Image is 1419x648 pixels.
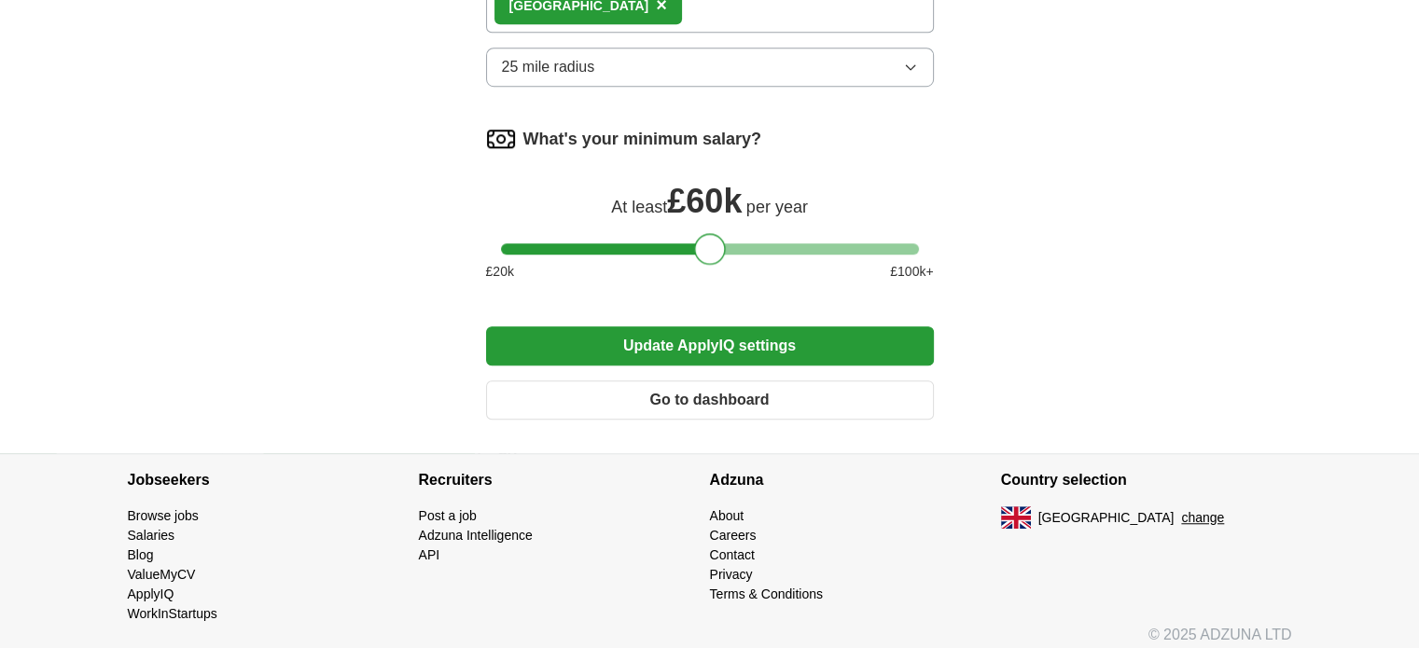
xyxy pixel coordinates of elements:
[710,567,753,582] a: Privacy
[128,508,199,523] a: Browse jobs
[486,124,516,154] img: salary.png
[486,262,514,282] span: £ 20 k
[710,547,755,562] a: Contact
[710,528,757,543] a: Careers
[419,508,477,523] a: Post a job
[890,262,933,282] span: £ 100 k+
[746,198,808,216] span: per year
[128,528,175,543] a: Salaries
[1001,506,1031,529] img: UK flag
[419,528,533,543] a: Adzuna Intelligence
[611,198,667,216] span: At least
[667,182,742,220] span: £ 60k
[486,48,934,87] button: 25 mile radius
[128,547,154,562] a: Blog
[486,380,934,420] button: Go to dashboard
[523,127,761,152] label: What's your minimum salary?
[1181,508,1224,528] button: change
[710,508,744,523] a: About
[710,586,823,601] a: Terms & Conditions
[128,567,196,582] a: ValueMyCV
[502,56,595,78] span: 25 mile radius
[1001,454,1292,506] h4: Country selection
[1038,508,1175,528] span: [GEOGRAPHIC_DATA]
[419,547,440,562] a: API
[128,606,217,621] a: WorkInStartups
[128,586,174,601] a: ApplyIQ
[486,326,934,365] button: Update ApplyIQ settings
